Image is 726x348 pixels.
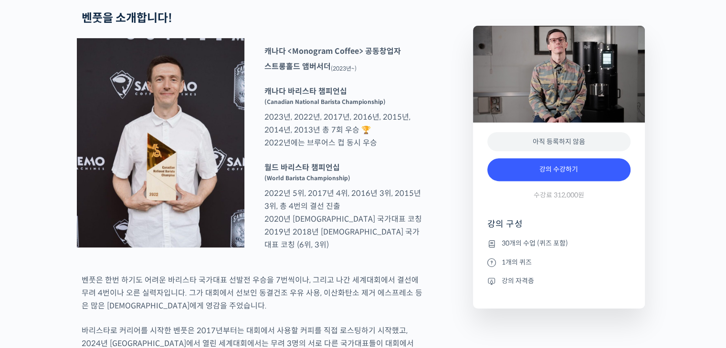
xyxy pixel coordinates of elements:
[487,132,631,152] div: 아직 등록하지 않음
[487,256,631,268] li: 1개의 퀴즈
[147,283,159,291] span: 설정
[87,284,99,291] span: 대화
[264,46,401,56] strong: 캐나다 <Monogram Coffee> 공동창업자
[82,274,422,312] p: 벤풋은 한번 하기도 어려운 바리스타 국가대표 선발전 우승을 7번씩이나, 그리고 나간 세계대회에서 결선에 무려 4번이나 오른 실력자입니다. 그가 대회에서 선보인 동결건조 우유 ...
[264,163,340,173] strong: 월드 바리스타 챔피언십
[3,269,63,293] a: 홈
[264,86,347,96] strong: 캐나다 바리스타 챔피언십
[30,283,36,291] span: 홈
[534,191,584,200] span: 수강료 312,000원
[487,275,631,287] li: 강의 자격증
[264,98,386,105] sup: (Canadian National Barista Championship)
[487,158,631,181] a: 강의 수강하기
[264,174,350,182] sup: (World Barista Championship)
[487,238,631,249] li: 30개의 수업 (퀴즈 포함)
[487,218,631,237] h4: 강의 구성
[123,269,183,293] a: 설정
[260,161,427,251] p: 2022년 5위, 2017년 4위, 2016년 3위, 2015년 3위, 총 4번의 결선 진출 2020년 [DEMOGRAPHIC_DATA] 국가대표 코칭 2019년 2018년 ...
[331,65,357,72] sub: (2023년~)
[63,269,123,293] a: 대화
[82,11,422,25] h2: 벤풋을 소개합니다!
[264,61,331,72] strong: 스트롱홀드 앰버서더
[260,85,427,149] p: 2023년, 2022년, 2017년, 2016년, 2015년, 2014년, 2013년 총 7회 우승 🏆 2022년에는 브루어스 컵 동시 우승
